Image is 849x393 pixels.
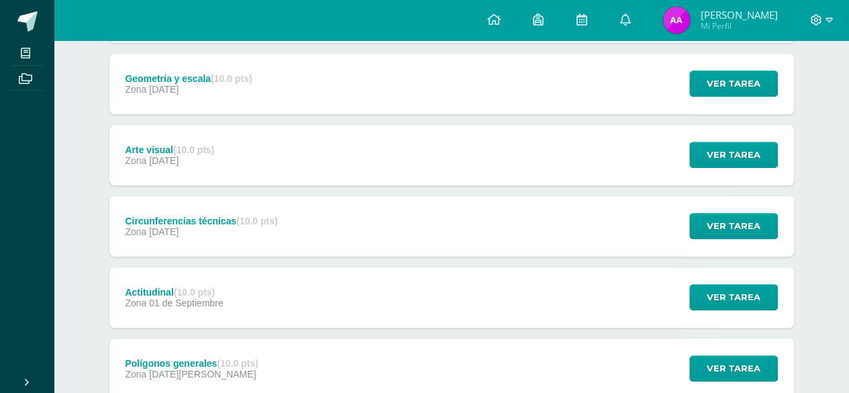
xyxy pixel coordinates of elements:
button: Ver tarea [689,355,778,382]
span: Ver tarea [707,142,760,167]
span: Ver tarea [707,356,760,381]
span: Zona [125,155,146,166]
span: [DATE][PERSON_NAME] [149,369,256,380]
strong: (10.0 pts) [174,287,215,298]
div: Actitudinal [125,287,223,298]
span: Mi Perfil [700,20,777,32]
strong: (10.0 pts) [217,358,258,369]
span: Zona [125,226,146,237]
span: [DATE] [149,84,179,95]
span: Zona [125,84,146,95]
div: Geometría y escala [125,73,252,84]
span: Ver tarea [707,71,760,96]
div: Polígonos generales [125,358,258,369]
span: Ver tarea [707,285,760,310]
strong: (10.0 pts) [211,73,252,84]
button: Ver tarea [689,142,778,168]
span: [DATE] [149,155,179,166]
strong: (10.0 pts) [236,216,277,226]
span: Ver tarea [707,214,760,238]
button: Ver tarea [689,213,778,239]
span: Zona [125,298,146,308]
button: Ver tarea [689,71,778,97]
span: [PERSON_NAME] [700,8,777,21]
span: Zona [125,369,146,380]
div: Circunferencias técnicas [125,216,277,226]
span: [DATE] [149,226,179,237]
img: f1b78e7ceb156fc07a120f7561fe39c1.png [663,7,690,34]
span: 01 de Septiembre [149,298,223,308]
strong: (10.0 pts) [173,144,214,155]
button: Ver tarea [689,284,778,310]
div: Arte visual [125,144,214,155]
